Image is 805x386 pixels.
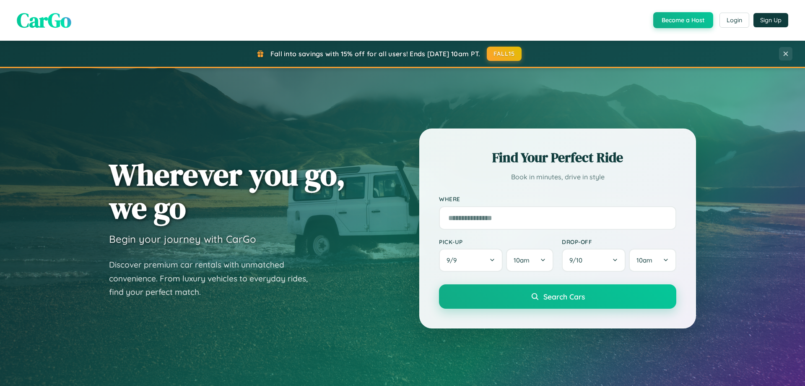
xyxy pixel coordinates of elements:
[447,256,461,264] span: 9 / 9
[439,238,553,245] label: Pick-up
[753,13,788,27] button: Sign Up
[439,196,676,203] label: Where
[439,171,676,183] p: Book in minutes, drive in style
[653,12,713,28] button: Become a Host
[17,6,71,34] span: CarGo
[719,13,749,28] button: Login
[543,292,585,301] span: Search Cars
[439,249,503,272] button: 9/9
[270,50,480,58] span: Fall into savings with 15% off for all users! Ends [DATE] 10am PT.
[109,258,319,299] p: Discover premium car rentals with unmatched convenience. From luxury vehicles to everyday rides, ...
[439,148,676,167] h2: Find Your Perfect Ride
[109,158,345,224] h1: Wherever you go, we go
[629,249,676,272] button: 10am
[636,256,652,264] span: 10am
[487,47,522,61] button: FALL15
[109,233,256,245] h3: Begin your journey with CarGo
[569,256,587,264] span: 9 / 10
[562,249,626,272] button: 9/10
[562,238,676,245] label: Drop-off
[514,256,530,264] span: 10am
[439,284,676,309] button: Search Cars
[506,249,553,272] button: 10am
